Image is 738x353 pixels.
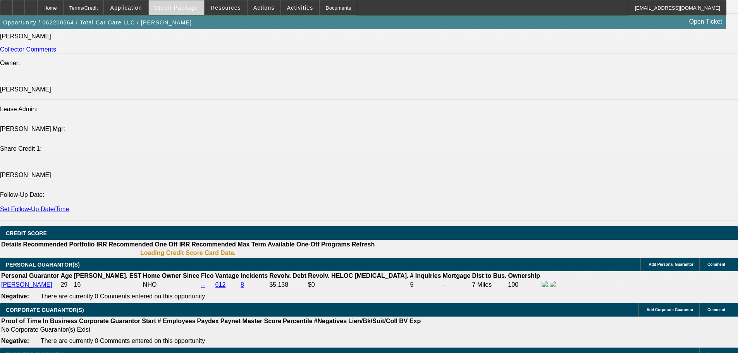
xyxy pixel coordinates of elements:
[1,272,59,279] b: Personal Guarantor
[707,308,725,312] span: Comment
[211,5,241,11] span: Resources
[351,241,375,248] th: Refresh
[149,0,204,15] button: Credit Package
[60,281,72,289] td: 29
[348,318,397,324] b: Lien/Bk/Suit/Coll
[550,281,556,287] img: linkedin-icon.png
[215,281,226,288] a: 612
[158,318,196,324] b: # Employees
[108,241,190,248] th: Recommended One Off IRR
[399,318,421,324] b: BV Exp
[1,293,29,300] b: Negative:
[248,0,280,15] button: Actions
[41,293,205,300] span: There are currently 0 Comments entered on this opportunity
[241,272,268,279] b: Incidents
[283,318,312,324] b: Percentile
[267,241,351,248] th: Available One-Off Programs
[3,19,192,26] span: Opportunity / 062200564 / Total Car Care LLC / [PERSON_NAME]
[442,281,471,289] td: --
[287,5,313,11] span: Activities
[41,338,205,344] span: There are currently 0 Comments entered on this opportunity
[472,281,507,289] td: 7 Miles
[140,250,236,257] b: Loading Credit Score Card Data.
[269,281,307,289] td: $5,138
[74,272,141,279] b: [PERSON_NAME]. EST
[143,281,200,289] td: NHO
[201,272,214,279] b: Fico
[269,272,306,279] b: Revolv. Debt
[6,307,84,313] span: CORPORATE GUARANTOR(S)
[6,262,80,268] span: PERSONAL GUARANTOR(S)
[143,272,200,279] b: Home Owner Since
[542,281,548,287] img: facebook-icon.png
[649,262,693,267] span: Add Personal Guarantor
[409,281,441,289] td: 5
[215,272,239,279] b: Vantage
[647,308,693,312] span: Add Corporate Guarantor
[253,5,275,11] span: Actions
[110,5,142,11] span: Application
[472,272,507,279] b: Dist to Bus.
[191,241,267,248] th: Recommended Max Term
[104,0,148,15] button: Application
[197,318,219,324] b: Paydex
[60,272,72,279] b: Age
[241,281,244,288] a: 8
[205,0,247,15] button: Resources
[410,272,441,279] b: # Inquiries
[201,281,205,288] a: --
[1,281,52,288] a: [PERSON_NAME]
[443,272,471,279] b: Mortgage
[308,281,409,289] td: $0
[22,241,107,248] th: Recommended Portfolio IRR
[79,318,140,324] b: Corporate Guarantor
[6,230,47,236] span: CREDIT SCORE
[142,318,156,324] b: Start
[1,317,78,325] th: Proof of Time In Business
[1,241,22,248] th: Details
[308,272,409,279] b: Revolv. HELOC [MEDICAL_DATA].
[281,0,319,15] button: Activities
[314,318,347,324] b: #Negatives
[220,318,281,324] b: Paynet Master Score
[1,326,424,334] td: No Corporate Guarantor(s) Exist
[707,262,725,267] span: Comment
[508,272,540,279] b: Ownership
[74,281,142,289] td: 16
[155,5,198,11] span: Credit Package
[507,281,540,289] td: 100
[1,338,29,344] b: Negative:
[686,15,725,28] a: Open Ticket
